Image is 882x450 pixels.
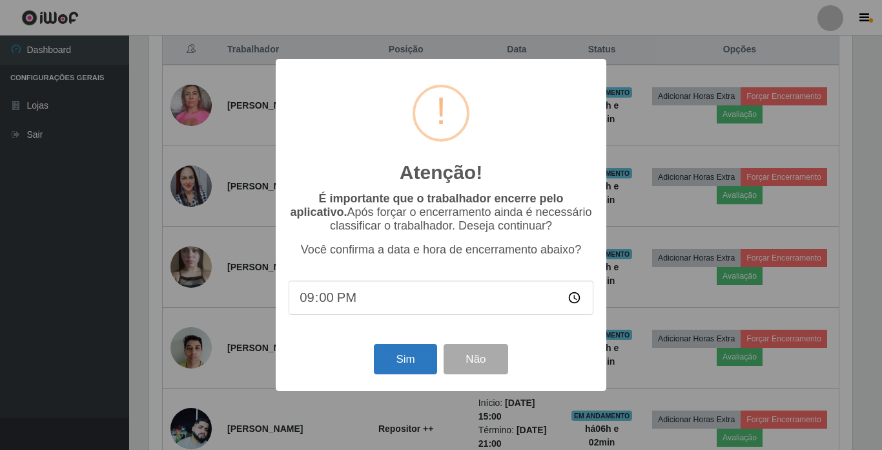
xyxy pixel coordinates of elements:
button: Sim [374,344,436,374]
p: Após forçar o encerramento ainda é necessário classificar o trabalhador. Deseja continuar? [289,192,593,233]
h2: Atenção! [400,161,482,184]
button: Não [444,344,508,374]
p: Você confirma a data e hora de encerramento abaixo? [289,243,593,257]
b: É importante que o trabalhador encerre pelo aplicativo. [290,192,563,219]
